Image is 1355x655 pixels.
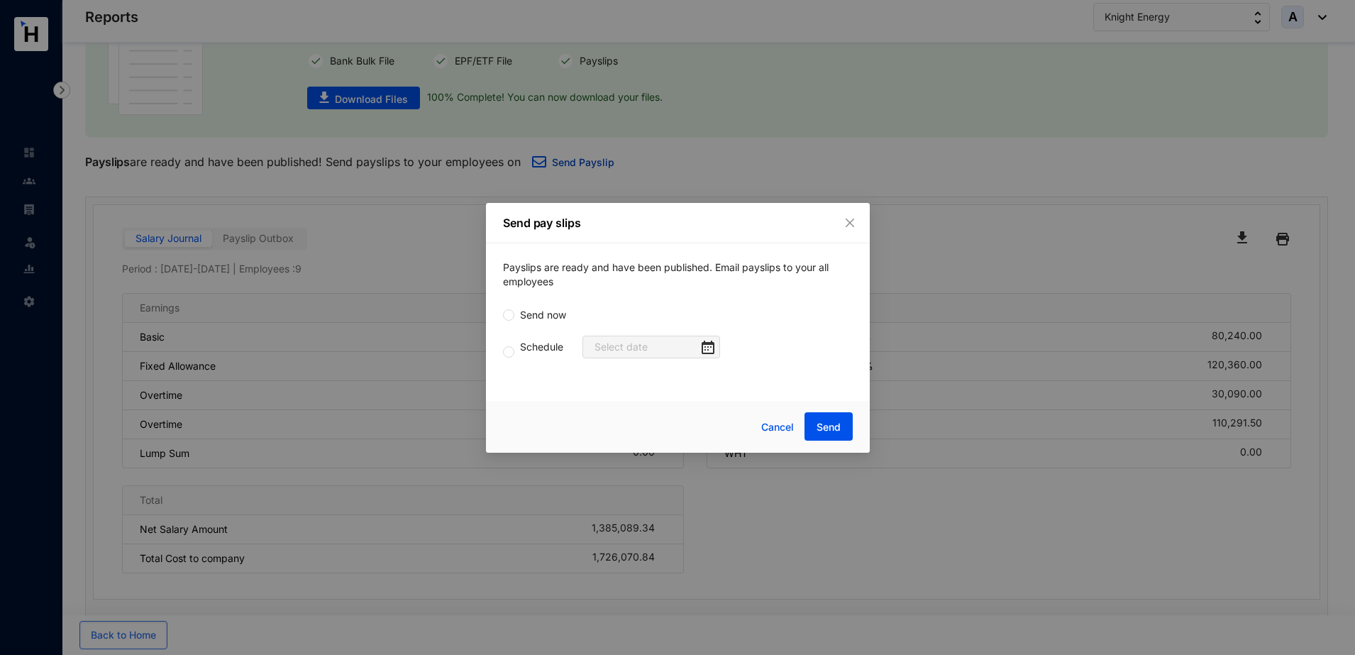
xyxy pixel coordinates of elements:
[503,260,853,289] p: Payslips are ready and have been published. Email payslips to your all employees
[804,412,852,441] button: Send
[750,413,804,441] button: Cancel
[594,339,699,355] input: Select date
[514,307,572,323] span: Send now
[842,215,858,231] button: Close
[844,217,856,229] span: close
[503,214,853,231] p: Send pay slips
[816,420,840,434] span: Send
[761,419,793,435] span: Cancel
[514,339,569,355] span: Schedule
